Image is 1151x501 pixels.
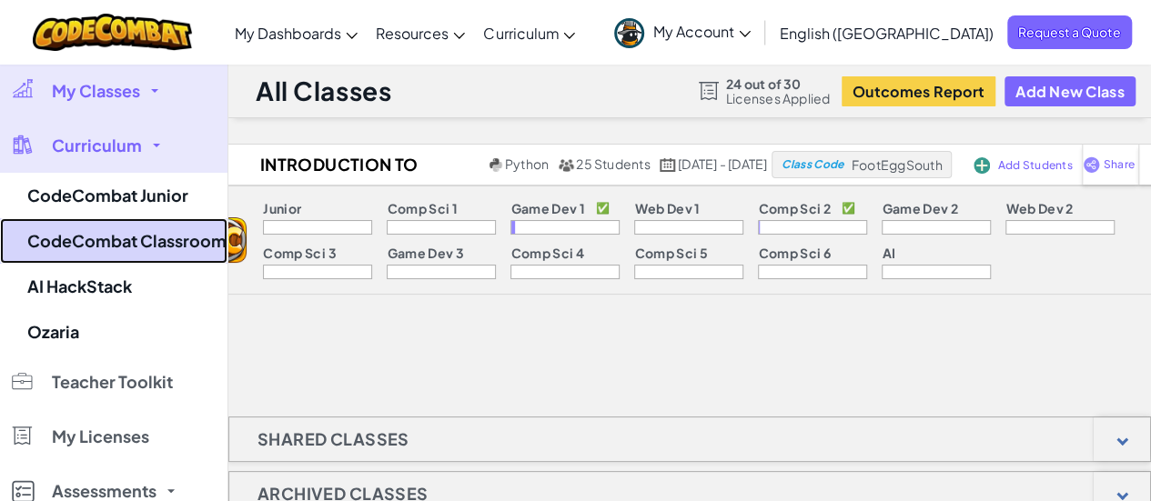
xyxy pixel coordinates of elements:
[558,158,574,172] img: MultipleUsers.png
[510,245,583,260] p: Comp Sci 4
[235,24,341,43] span: My Dashboards
[1083,156,1100,173] img: IconShare_Purple.svg
[634,245,707,260] p: Comp Sci 5
[483,24,559,43] span: Curriculum
[263,245,336,260] p: Comp Sci 3
[653,22,751,41] span: My Account
[726,76,831,91] span: 24 out of 30
[1007,15,1132,49] a: Request a Quote
[974,157,990,174] img: IconAddStudents.svg
[997,160,1072,171] span: Add Students
[33,14,192,51] img: CodeCombat logo
[256,74,391,108] h1: All Classes
[596,201,610,215] p: ✅
[387,245,463,260] p: Game Dev 3
[187,151,772,178] a: Introduction to Computer Science 25-26 Python 25 Students [DATE] - [DATE]
[758,201,830,215] p: Comp Sci 2
[52,137,142,154] span: Curriculum
[474,8,584,57] a: Curriculum
[1005,76,1136,106] button: Add New Class
[1005,201,1073,215] p: Web Dev 2
[263,201,301,215] p: Junior
[367,8,474,57] a: Resources
[634,201,700,215] p: Web Dev 1
[726,91,831,105] span: Licenses Applied
[52,83,140,99] span: My Classes
[187,151,485,178] h2: Introduction to Computer Science 25-26
[842,76,995,106] button: Outcomes Report
[780,24,994,43] span: English ([GEOGRAPHIC_DATA])
[229,416,438,462] h1: Shared Classes
[614,18,644,48] img: avatar
[505,155,549,172] span: Python
[576,155,651,172] span: 25 Students
[52,374,173,390] span: Teacher Toolkit
[771,8,1003,57] a: English ([GEOGRAPHIC_DATA])
[387,201,457,215] p: Comp Sci 1
[226,8,367,57] a: My Dashboards
[605,4,760,61] a: My Account
[852,156,943,173] span: FootEggSouth
[660,158,676,172] img: calendar.svg
[758,245,830,260] p: Comp Sci 6
[52,428,149,445] span: My Licenses
[882,201,957,215] p: Game Dev 2
[510,201,584,215] p: Game Dev 1
[1104,159,1135,170] span: Share
[52,483,156,499] span: Assessments
[678,155,767,172] span: [DATE] - [DATE]
[376,24,449,43] span: Resources
[782,159,843,170] span: Class Code
[490,158,503,172] img: python.png
[842,201,855,215] p: ✅
[882,245,895,260] p: AI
